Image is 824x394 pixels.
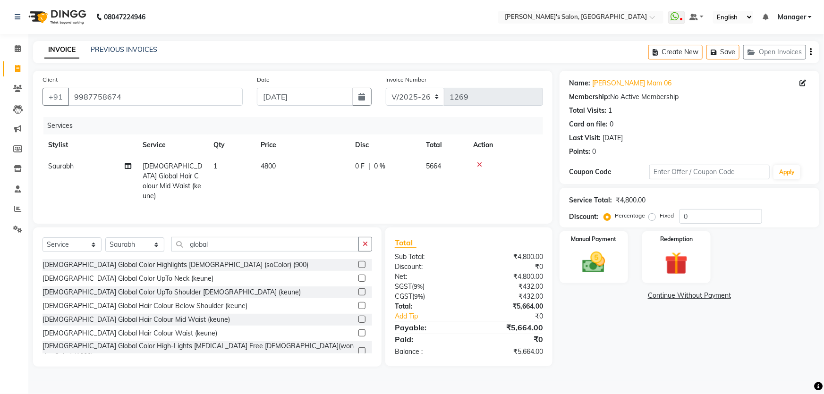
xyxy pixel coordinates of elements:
[349,134,420,156] th: Disc
[660,235,693,243] label: Redemption
[569,195,612,205] div: Service Total:
[575,249,612,276] img: _cash.svg
[649,165,770,179] input: Enter Offer / Coupon Code
[255,134,349,156] th: Price
[44,42,79,59] a: INVOICE
[208,134,255,156] th: Qty
[467,134,543,156] th: Action
[42,315,230,325] div: [DEMOGRAPHIC_DATA] Global Hair Colour Mid Waist (keune)
[355,161,365,171] span: 0 F
[569,119,608,129] div: Card on file:
[104,4,145,30] b: 08047224946
[42,260,308,270] div: [DEMOGRAPHIC_DATA] Global Color Highlights [DEMOGRAPHIC_DATA] (soColor) (900)
[608,106,612,116] div: 1
[388,302,469,311] div: Total:
[569,92,810,102] div: No Active Membership
[395,292,412,301] span: CGST
[213,162,217,170] span: 1
[388,311,482,321] a: Add Tip
[42,88,69,106] button: +91
[257,75,270,84] label: Date
[569,147,590,157] div: Points:
[706,45,739,59] button: Save
[469,322,550,333] div: ₹5,664.00
[68,88,243,106] input: Search by Name/Mobile/Email/Code
[569,106,606,116] div: Total Visits:
[610,119,613,129] div: 0
[388,262,469,272] div: Discount:
[24,4,89,30] img: logo
[469,262,550,272] div: ₹0
[414,293,423,300] span: 9%
[469,252,550,262] div: ₹4,800.00
[171,237,359,251] input: Search or Scan
[388,272,469,282] div: Net:
[388,347,469,357] div: Balance :
[469,282,550,292] div: ₹432.00
[388,252,469,262] div: Sub Total:
[569,133,601,143] div: Last Visit:
[388,292,469,302] div: ( )
[42,341,355,361] div: [DEMOGRAPHIC_DATA] Global Color High-Lights [MEDICAL_DATA] Free [DEMOGRAPHIC_DATA](wonder Color) ...
[571,235,616,243] label: Manual Payment
[778,12,806,22] span: Manager
[137,134,208,156] th: Service
[743,45,806,59] button: Open Invoices
[615,211,645,220] label: Percentage
[603,133,623,143] div: [DATE]
[48,162,74,170] span: Saurabh
[42,301,247,311] div: [DEMOGRAPHIC_DATA] Global Hair Colour Below Shoulder (keune)
[395,282,412,291] span: SGST
[43,117,550,134] div: Services
[569,92,610,102] div: Membership:
[592,78,671,88] a: [PERSON_NAME] Mam 06
[386,75,427,84] label: Invoice Number
[388,282,469,292] div: ( )
[420,134,467,156] th: Total
[42,287,301,297] div: [DEMOGRAPHIC_DATA] Global Color UpTo Shoulder [DEMOGRAPHIC_DATA] (keune)
[395,238,416,248] span: Total
[368,161,370,171] span: |
[561,291,817,301] a: Continue Without Payment
[143,162,202,200] span: [DEMOGRAPHIC_DATA] Global Hair Colour Mid Waist (keune)
[569,167,649,177] div: Coupon Code
[388,334,469,345] div: Paid:
[569,212,598,222] div: Discount:
[469,334,550,345] div: ₹0
[469,272,550,282] div: ₹4,800.00
[569,78,590,88] div: Name:
[469,347,550,357] div: ₹5,664.00
[374,161,385,171] span: 0 %
[483,311,550,321] div: ₹0
[773,165,800,179] button: Apply
[261,162,276,170] span: 4800
[42,134,137,156] th: Stylist
[648,45,703,59] button: Create New
[469,302,550,311] div: ₹5,664.00
[42,75,58,84] label: Client
[388,322,469,333] div: Payable:
[658,249,695,277] img: _gift.svg
[42,274,213,284] div: [DEMOGRAPHIC_DATA] Global Color UpTo Neck (keune)
[91,45,157,54] a: PREVIOUS INVOICES
[426,162,441,170] span: 5664
[42,328,217,338] div: [DEMOGRAPHIC_DATA] Global Hair Colour Waist (keune)
[414,283,423,290] span: 9%
[616,195,646,205] div: ₹4,800.00
[469,292,550,302] div: ₹432.00
[660,211,674,220] label: Fixed
[592,147,596,157] div: 0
